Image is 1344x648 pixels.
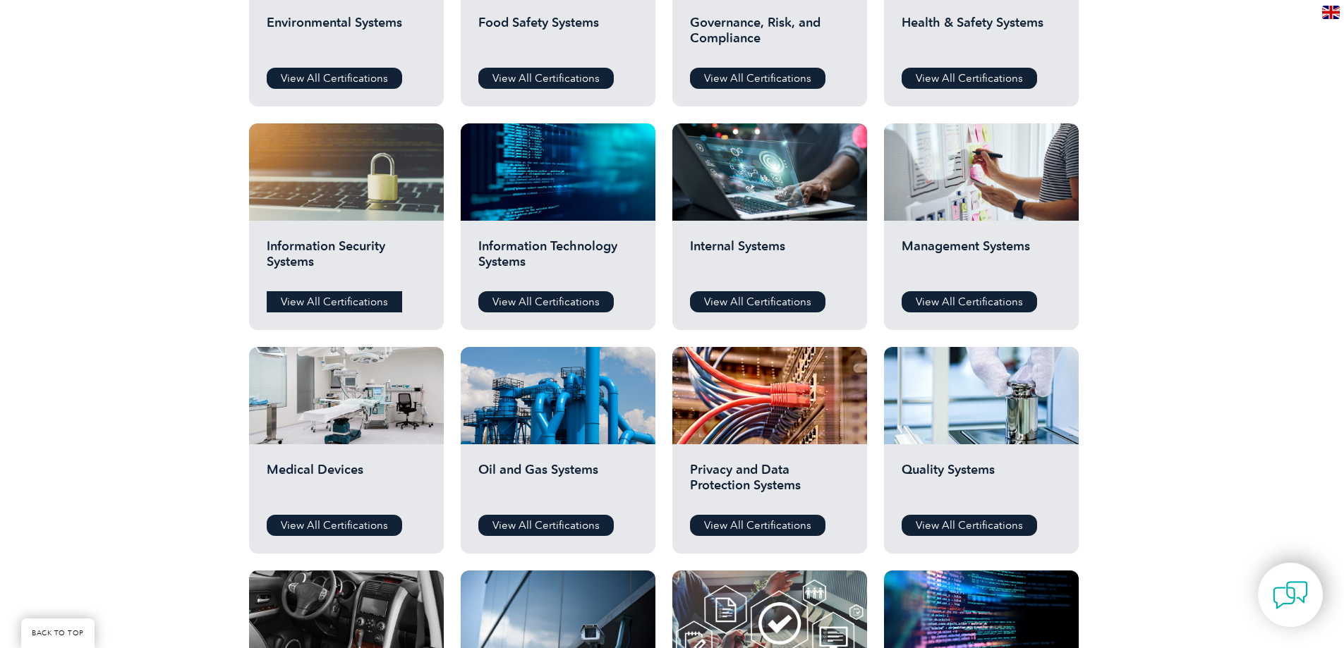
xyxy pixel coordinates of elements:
a: View All Certifications [478,68,614,89]
h2: Oil and Gas Systems [478,462,638,504]
h2: Privacy and Data Protection Systems [690,462,849,504]
a: View All Certifications [690,68,825,89]
a: View All Certifications [267,515,402,536]
h2: Environmental Systems [267,15,426,57]
h2: Internal Systems [690,238,849,281]
h2: Medical Devices [267,462,426,504]
a: View All Certifications [267,68,402,89]
a: View All Certifications [478,291,614,312]
img: contact-chat.png [1273,577,1308,613]
a: View All Certifications [902,291,1037,312]
a: View All Certifications [267,291,402,312]
h2: Information Security Systems [267,238,426,281]
h2: Food Safety Systems [478,15,638,57]
a: View All Certifications [690,515,825,536]
h2: Governance, Risk, and Compliance [690,15,849,57]
h2: Information Technology Systems [478,238,638,281]
a: View All Certifications [690,291,825,312]
h2: Quality Systems [902,462,1061,504]
a: View All Certifications [902,68,1037,89]
a: BACK TO TOP [21,618,95,648]
h2: Health & Safety Systems [902,15,1061,57]
h2: Management Systems [902,238,1061,281]
img: en [1322,6,1340,19]
a: View All Certifications [902,515,1037,536]
a: View All Certifications [478,515,614,536]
